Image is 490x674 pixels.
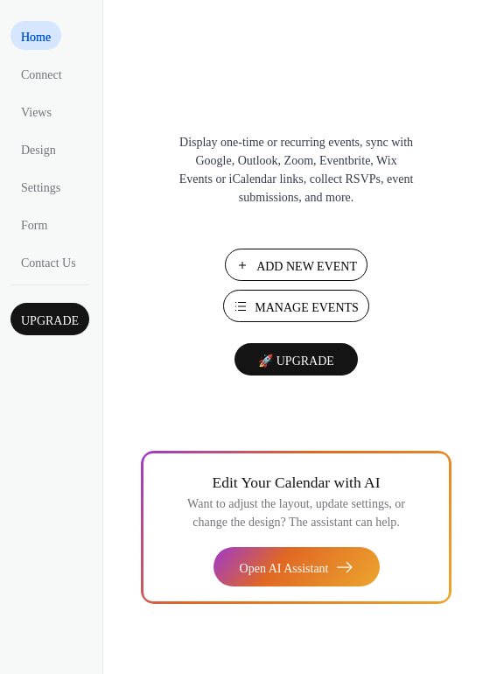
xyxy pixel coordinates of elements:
span: Views [21,103,52,122]
span: Form [21,216,47,235]
span: Add New Event [256,257,357,276]
a: Home [10,21,61,50]
a: Form [10,209,58,238]
button: 🚀 Upgrade [234,343,358,376]
span: Settings [21,179,60,197]
a: Contact Us [10,247,87,276]
span: Want to adjust the layout, update settings, or change the design? The assistant can help. [187,497,405,529]
a: Design [10,134,66,163]
a: Views [10,96,62,125]
span: Upgrade [21,312,79,330]
span: Open AI Assistant [240,559,329,578]
span: Connect [21,66,62,84]
button: Open AI Assistant [213,547,380,586]
button: Upgrade [10,303,89,335]
span: Contact Us [21,254,76,272]
span: Display one-time or recurring events, sync with Google, Outlook, Zoom, Eventbrite, Wix Events or ... [178,133,415,207]
button: Add New Event [225,249,367,281]
a: Connect [10,59,73,88]
span: Edit Your Calendar with AI [213,470,381,495]
span: Design [21,141,56,159]
span: 🚀 Upgrade [245,355,347,368]
button: Manage Events [223,290,369,322]
span: Manage Events [255,298,359,317]
span: Home [21,28,51,46]
a: Settings [10,172,71,200]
